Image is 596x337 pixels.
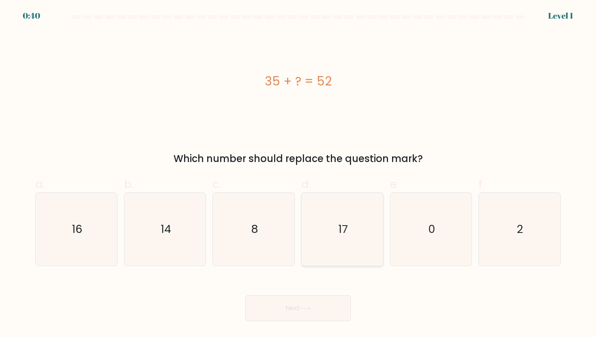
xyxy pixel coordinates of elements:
div: 0:40 [23,10,40,22]
span: b. [124,176,134,192]
div: Level 1 [548,10,573,22]
span: a. [35,176,45,192]
span: f. [478,176,484,192]
text: 17 [338,222,348,237]
text: 0 [428,222,435,237]
text: 8 [251,222,258,237]
button: Next [245,295,351,321]
div: Which number should replace the question mark? [40,151,556,166]
div: 35 + ? = 52 [35,72,561,90]
span: c. [212,176,221,192]
text: 14 [161,222,171,237]
span: d. [301,176,311,192]
text: 2 [517,222,523,237]
span: e. [390,176,399,192]
text: 16 [72,222,82,237]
